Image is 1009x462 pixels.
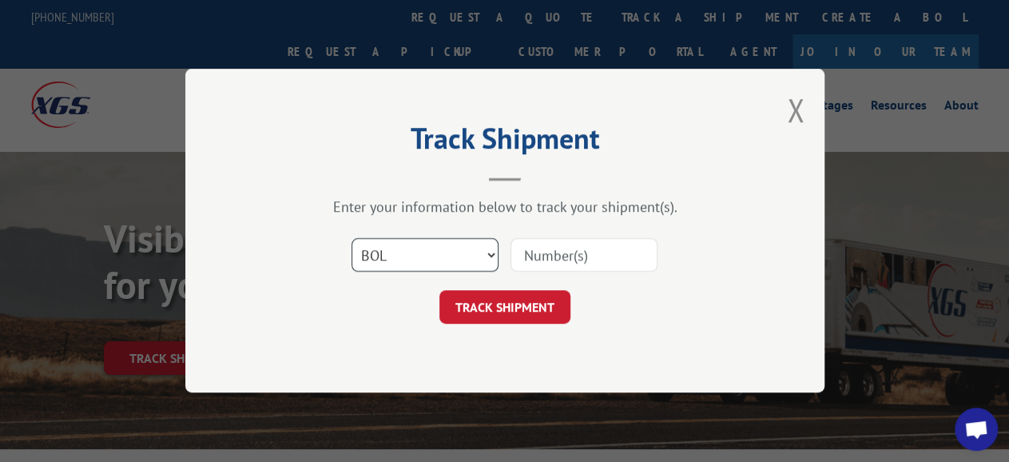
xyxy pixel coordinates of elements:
a: Open chat [955,408,998,451]
h2: Track Shipment [265,127,745,157]
input: Number(s) [510,239,657,273]
button: TRACK SHIPMENT [439,291,570,325]
div: Enter your information below to track your shipment(s). [265,198,745,217]
button: Close modal [787,89,804,131]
